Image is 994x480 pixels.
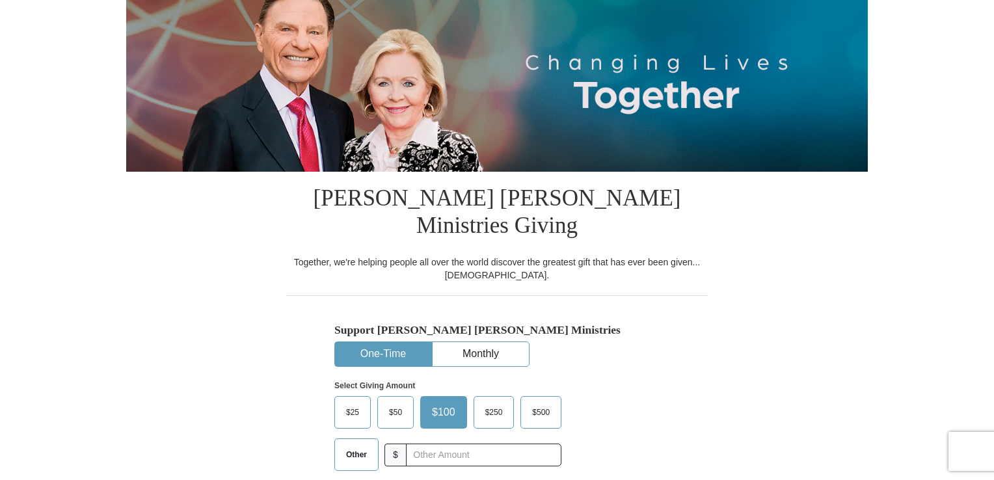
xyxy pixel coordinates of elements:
div: Together, we're helping people all over the world discover the greatest gift that has ever been g... [286,256,708,282]
span: $25 [340,403,366,422]
strong: Select Giving Amount [334,381,415,390]
button: One-Time [335,342,431,366]
span: $50 [383,403,409,422]
span: $250 [479,403,509,422]
span: $500 [526,403,556,422]
span: Other [340,445,373,464]
input: Other Amount [406,444,561,466]
button: Monthly [433,342,529,366]
h5: Support [PERSON_NAME] [PERSON_NAME] Ministries [334,323,660,337]
span: $100 [425,403,462,422]
h1: [PERSON_NAME] [PERSON_NAME] Ministries Giving [286,172,708,256]
span: $ [384,444,407,466]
